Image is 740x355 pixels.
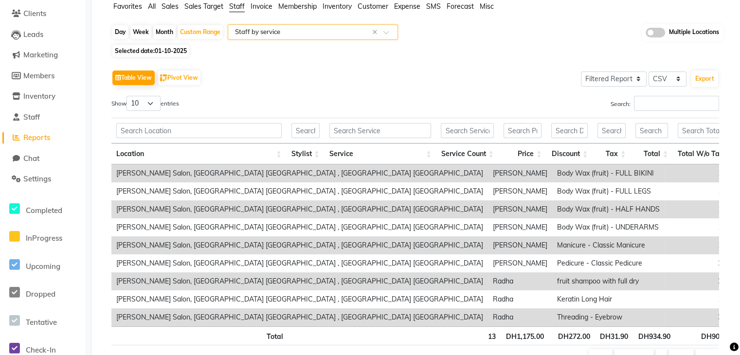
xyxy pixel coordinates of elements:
[358,2,388,11] span: Customer
[26,262,60,271] span: Upcoming
[160,74,167,82] img: pivot.png
[665,200,727,218] td: 1
[2,71,83,82] a: Members
[488,164,552,182] td: [PERSON_NAME]
[631,143,673,164] th: Total: activate to sort column ascending
[158,71,200,85] button: Pivot View
[111,290,488,308] td: [PERSON_NAME] Salon, [GEOGRAPHIC_DATA] [GEOGRAPHIC_DATA] , [GEOGRAPHIC_DATA] [GEOGRAPHIC_DATA]
[251,2,272,11] span: Invoice
[278,2,317,11] span: Membership
[438,326,501,345] th: 13
[426,2,441,11] span: SMS
[112,25,128,39] div: Day
[665,182,727,200] td: 1
[23,133,50,142] span: Reports
[488,308,552,326] td: Radha
[329,123,432,138] input: Search Service
[552,272,665,290] td: fruit shampoo with full dry
[178,25,223,39] div: Custom Range
[23,112,40,122] span: Staff
[480,2,494,11] span: Misc
[634,96,719,111] input: Search:
[488,254,552,272] td: [PERSON_NAME]
[23,154,39,163] span: Chat
[678,123,731,138] input: Search Total W/o Tax
[148,2,156,11] span: All
[162,2,179,11] span: Sales
[23,50,58,59] span: Marketing
[2,153,83,164] a: Chat
[595,326,633,345] th: DH31.90
[111,218,488,236] td: [PERSON_NAME] Salon, [GEOGRAPHIC_DATA] [GEOGRAPHIC_DATA] , [GEOGRAPHIC_DATA] [GEOGRAPHIC_DATA]
[551,123,588,138] input: Search Discount
[111,236,488,254] td: [PERSON_NAME] Salon, [GEOGRAPHIC_DATA] [GEOGRAPHIC_DATA] , [GEOGRAPHIC_DATA] [GEOGRAPHIC_DATA]
[552,200,665,218] td: Body Wax (fruit) - HALF HANDS
[26,289,55,299] span: Dropped
[2,132,83,143] a: Reports
[126,96,161,111] select: Showentries
[546,143,593,164] th: Discount: activate to sort column ascending
[673,143,736,164] th: Total W/o Tax: activate to sort column ascending
[552,290,665,308] td: Keratin Long Hair
[665,290,727,308] td: 1
[549,326,595,345] th: DH272.00
[323,2,352,11] span: Inventory
[111,182,488,200] td: [PERSON_NAME] Salon, [GEOGRAPHIC_DATA] [GEOGRAPHIC_DATA] , [GEOGRAPHIC_DATA] [GEOGRAPHIC_DATA]
[488,218,552,236] td: [PERSON_NAME]
[597,123,626,138] input: Search Tax
[665,254,727,272] td: 2
[441,123,493,138] input: Search Service Count
[111,308,488,326] td: [PERSON_NAME] Salon, [GEOGRAPHIC_DATA] [GEOGRAPHIC_DATA] , [GEOGRAPHIC_DATA] [GEOGRAPHIC_DATA]
[2,91,83,102] a: Inventory
[111,200,488,218] td: [PERSON_NAME] Salon, [GEOGRAPHIC_DATA] [GEOGRAPHIC_DATA] , [GEOGRAPHIC_DATA] [GEOGRAPHIC_DATA]
[26,318,57,327] span: Tentative
[675,326,738,345] th: DH903.00
[488,236,552,254] td: [PERSON_NAME]
[184,2,223,11] span: Sales Target
[111,96,179,111] label: Show entries
[501,326,549,345] th: DH1,175.00
[112,71,155,85] button: Table View
[111,164,488,182] td: [PERSON_NAME] Salon, [GEOGRAPHIC_DATA] [GEOGRAPHIC_DATA] , [GEOGRAPHIC_DATA] [GEOGRAPHIC_DATA]
[2,174,83,185] a: Settings
[372,27,380,37] span: Clear all
[111,272,488,290] td: [PERSON_NAME] Salon, [GEOGRAPHIC_DATA] [GEOGRAPHIC_DATA] , [GEOGRAPHIC_DATA] [GEOGRAPHIC_DATA]
[112,45,189,57] span: Selected date:
[488,272,552,290] td: Radha
[111,326,288,345] th: Total
[325,143,436,164] th: Service: activate to sort column ascending
[665,164,727,182] td: 1
[2,50,83,61] a: Marketing
[488,290,552,308] td: Radha
[593,143,631,164] th: Tax: activate to sort column ascending
[504,123,542,138] input: Search Price
[130,25,151,39] div: Week
[23,71,54,80] span: Members
[611,96,719,111] label: Search:
[155,47,187,54] span: 01-10-2025
[291,123,320,138] input: Search Stylist
[691,71,718,87] button: Export
[552,254,665,272] td: Pedicure - Classic Pedicure
[436,143,498,164] th: Service Count: activate to sort column ascending
[488,182,552,200] td: [PERSON_NAME]
[2,112,83,123] a: Staff
[113,2,142,11] span: Favorites
[447,2,474,11] span: Forecast
[633,326,675,345] th: DH934.90
[2,29,83,40] a: Leads
[669,28,719,37] span: Multiple Locations
[287,143,325,164] th: Stylist: activate to sort column ascending
[26,206,62,215] span: Completed
[552,308,665,326] td: Threading - Eyebrow
[2,8,83,19] a: Clients
[665,272,727,290] td: 2
[23,91,55,101] span: Inventory
[552,164,665,182] td: Body Wax (fruit) - FULL BIKINI
[111,143,287,164] th: Location: activate to sort column ascending
[23,174,51,183] span: Settings
[116,123,282,138] input: Search Location
[23,9,46,18] span: Clients
[111,254,488,272] td: [PERSON_NAME] Salon, [GEOGRAPHIC_DATA] [GEOGRAPHIC_DATA] , [GEOGRAPHIC_DATA] [GEOGRAPHIC_DATA]
[665,218,727,236] td: 1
